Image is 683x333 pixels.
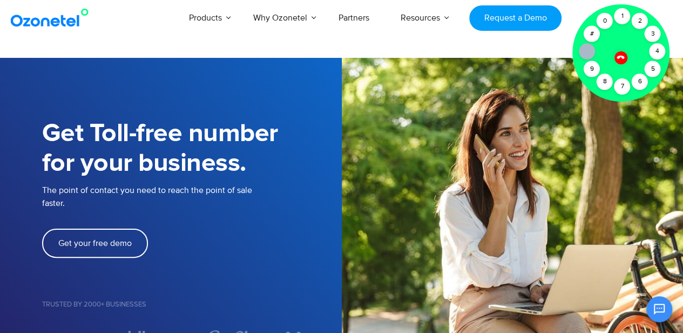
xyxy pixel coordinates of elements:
[42,229,148,258] a: Get your free demo
[597,74,613,90] div: 8
[649,43,665,59] div: 4
[597,13,613,29] div: 0
[42,184,342,210] p: The point of contact you need to reach the point of sale faster.
[646,296,672,322] button: Open chat
[632,74,648,90] div: 6
[584,26,600,42] div: #
[584,61,600,77] div: 9
[614,8,630,24] div: 1
[42,301,342,308] h5: Trusted by 2000+ Businesses
[42,119,342,178] h1: Get Toll-free number for your business.
[469,5,562,31] a: Request a Demo
[58,239,132,248] span: Get your free demo
[614,78,630,95] div: 7
[632,13,648,29] div: 2
[645,26,661,42] div: 3
[645,61,661,77] div: 5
